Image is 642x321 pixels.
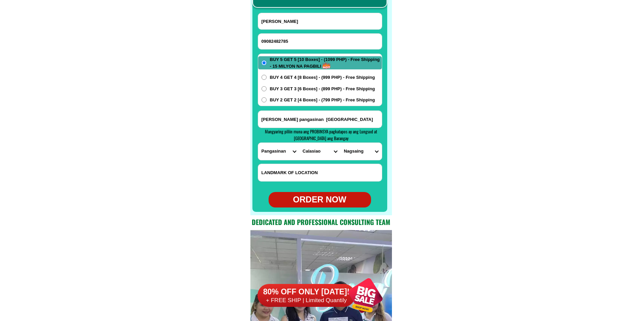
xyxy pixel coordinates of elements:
[258,143,299,160] select: Select province
[270,56,382,69] span: BUY 5 GET 5 [10 Boxes] - (1099 PHP) - Free Shipping - 15 MILYON NA PAGBILI
[265,128,377,141] span: Mangyaring piliin muna ang PROBINSYA pagkatapos ay ang Lungsod at [GEOGRAPHIC_DATA] ang Barangay
[299,143,340,160] select: Select district
[262,75,267,80] input: BUY 4 GET 4 [8 Boxes] - (999 PHP) - Free Shipping
[270,86,375,92] span: BUY 3 GET 3 [6 Boxes] - (899 PHP) - Free Shipping
[258,164,382,181] input: Input LANDMARKOFLOCATION
[270,74,375,81] span: BUY 4 GET 4 [8 Boxes] - (999 PHP) - Free Shipping
[262,60,267,65] input: BUY 5 GET 5 [10 Boxes] - (1099 PHP) - Free Shipping - 15 MILYON NA PAGBILI
[257,287,355,297] h6: 80% OFF ONLY [DATE]!
[340,143,381,160] select: Select commune
[250,217,392,227] h2: Dedicated and professional consulting team
[258,111,382,128] input: Input address
[262,97,267,102] input: BUY 2 GET 2 [4 Boxes] - (799 PHP) - Free Shipping
[262,86,267,91] input: BUY 3 GET 3 [6 Boxes] - (899 PHP) - Free Shipping
[270,97,375,103] span: BUY 2 GET 2 [4 Boxes] - (799 PHP) - Free Shipping
[257,297,355,304] h6: + FREE SHIP | Limited Quantily
[258,34,382,49] input: Input phone_number
[269,193,371,206] div: ORDER NOW
[258,13,382,29] input: Input full_name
